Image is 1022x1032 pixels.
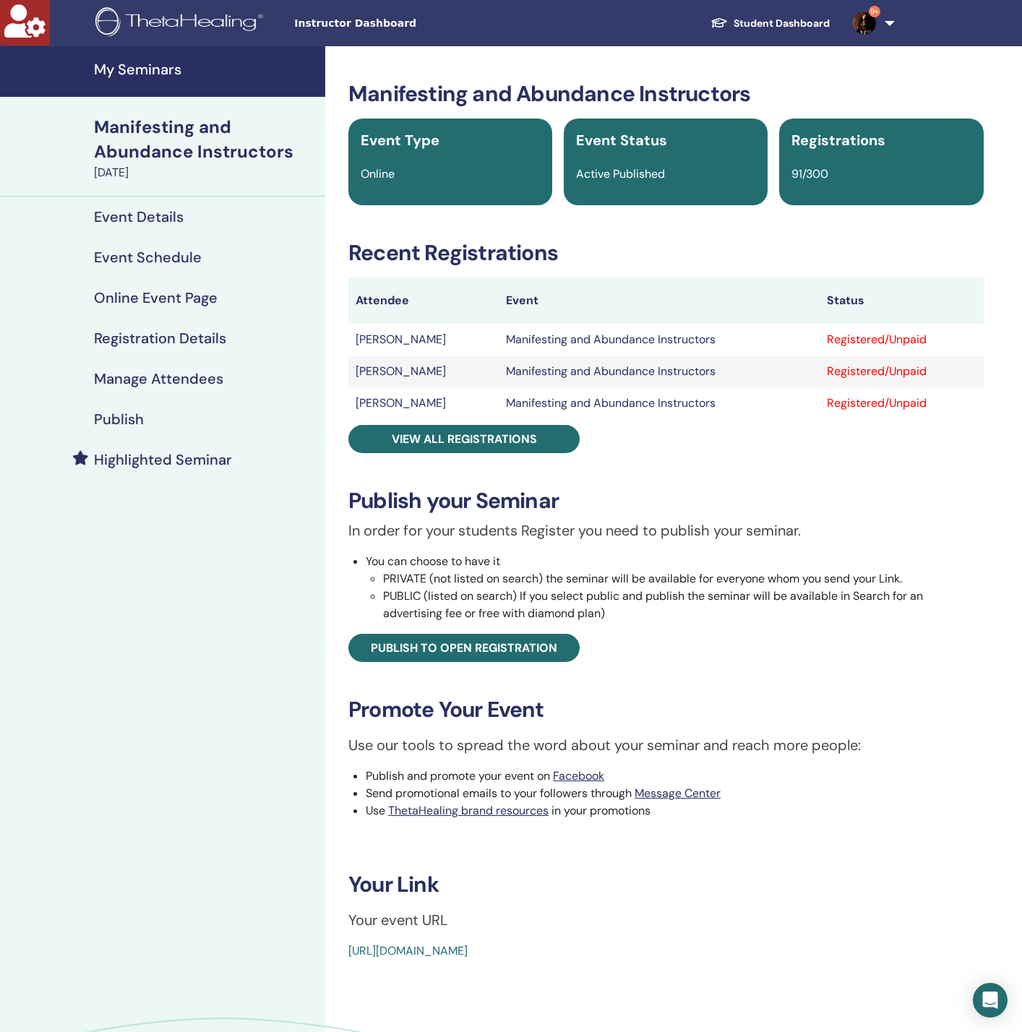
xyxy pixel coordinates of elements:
a: Manifesting and Abundance Instructors[DATE] [85,115,325,181]
td: Manifesting and Abundance Instructors [499,387,820,419]
td: [PERSON_NAME] [348,356,499,387]
h3: Recent Registrations [348,240,984,266]
p: Use our tools to spread the word about your seminar and reach more people: [348,734,984,756]
span: View all registrations [392,431,537,447]
li: Use in your promotions [366,802,984,820]
a: Student Dashboard [699,10,841,37]
span: Event Type [361,131,439,150]
td: [PERSON_NAME] [348,387,499,419]
div: Registered/Unpaid [827,363,976,380]
li: PUBLIC (listed on search) If you select public and publish the seminar will be available in Searc... [383,588,984,622]
th: Event [499,278,820,324]
li: You can choose to have it [366,553,984,622]
img: logo.png [95,7,268,40]
div: Open Intercom Messenger [973,983,1008,1018]
p: Your event URL [348,909,984,931]
span: 9+ [869,6,880,17]
span: Instructor Dashboard [294,16,511,31]
td: [PERSON_NAME] [348,324,499,356]
td: Manifesting and Abundance Instructors [499,356,820,387]
div: [DATE] [94,164,317,181]
li: PRIVATE (not listed on search) the seminar will be available for everyone whom you send your Link. [383,570,984,588]
li: Send promotional emails to your followers through [366,785,984,802]
a: Publish to open registration [348,634,580,662]
td: Manifesting and Abundance Instructors [499,324,820,356]
h3: Your Link [348,872,984,898]
h3: Manifesting and Abundance Instructors [348,81,984,107]
li: Publish and promote your event on [366,767,984,785]
h3: Promote Your Event [348,697,984,723]
span: Active Published [576,166,665,181]
span: Publish to open registration [371,640,557,655]
div: Registered/Unpaid [827,395,976,412]
h4: Event Details [94,208,184,225]
span: Event Status [576,131,667,150]
h4: My Seminars [94,61,317,78]
h4: Online Event Page [94,289,218,306]
img: graduation-cap-white.svg [710,17,728,29]
th: Attendee [348,278,499,324]
span: Online [361,166,395,181]
img: default.jpg [853,12,876,35]
a: Facebook [553,768,604,783]
span: Registrations [791,131,885,150]
span: 91/300 [791,166,828,181]
a: ThetaHealing brand resources [388,803,549,818]
a: View all registrations [348,425,580,453]
h4: Registration Details [94,330,226,347]
h4: Highlighted Seminar [94,451,232,468]
h4: Publish [94,410,144,428]
th: Status [820,278,983,324]
a: [URL][DOMAIN_NAME] [348,943,468,958]
a: Message Center [635,786,721,801]
h4: Manage Attendees [94,370,223,387]
h3: Publish your Seminar [348,488,984,514]
h4: Event Schedule [94,249,202,266]
div: Manifesting and Abundance Instructors [94,115,317,164]
div: Registered/Unpaid [827,331,976,348]
p: In order for your students Register you need to publish your seminar. [348,520,984,541]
